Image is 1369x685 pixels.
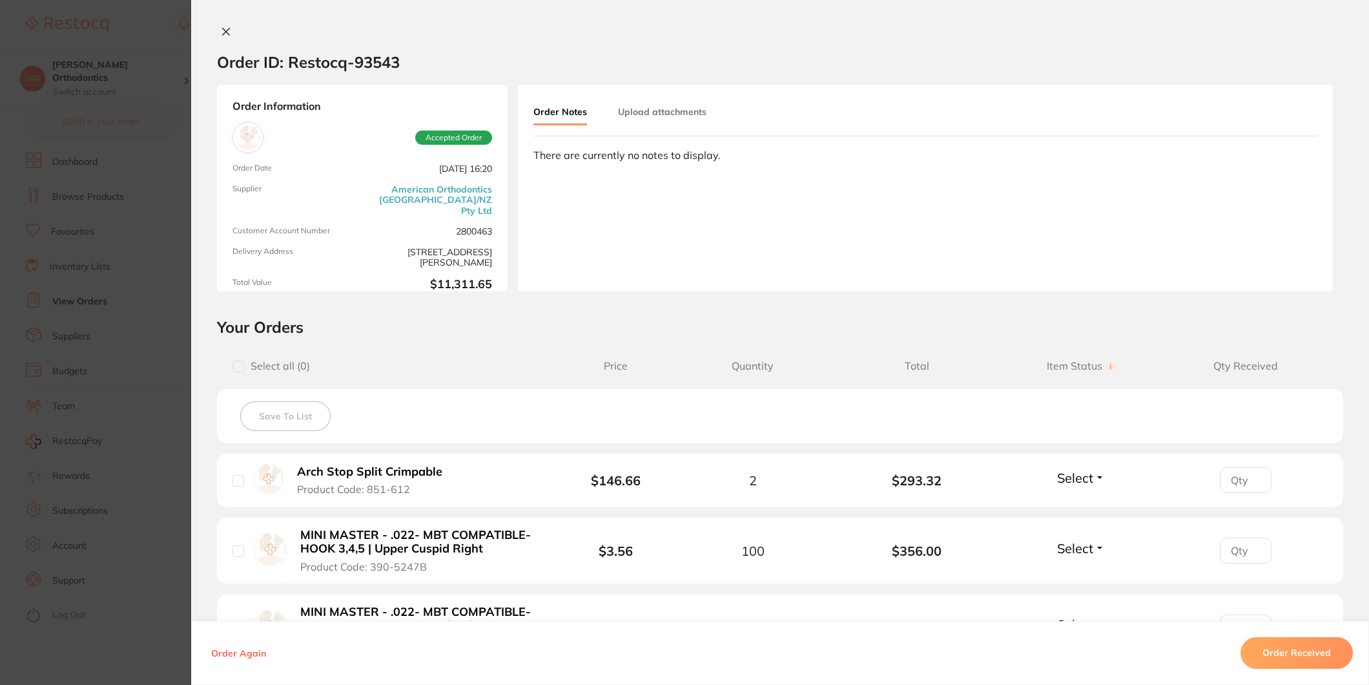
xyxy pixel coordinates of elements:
[835,620,999,635] b: $356.00
[296,605,542,650] button: MINI MASTER - .022- MBT COMPATIBLE- HOOK 3,4,5 | Upper Central Left Product Code: 390-1017
[217,52,400,72] h2: Order ID: Restocq- 93543
[1057,470,1093,486] span: Select
[591,472,641,489] b: $146.66
[300,561,427,573] span: Product Code: 390-5247B
[1053,540,1109,556] button: Select
[232,278,357,291] span: Total Value
[300,529,538,555] b: MINI MASTER - .022- MBT COMPATIBLE- HOOK 3,4,5 | Upper Cuspid Right
[232,247,357,268] span: Delivery Address
[254,533,287,566] img: MINI MASTER - .022- MBT COMPATIBLE- HOOK 3,4,5 | Upper Cuspid Right
[599,619,633,635] b: $3.56
[293,465,458,496] button: ⁠Arch Stop Split Crimpable Product Code: 851-612
[232,184,357,215] span: Supplier
[232,100,492,112] strong: Order Information
[254,610,287,643] img: MINI MASTER - .022- MBT COMPATIBLE- HOOK 3,4,5 | Upper Central Left
[367,184,492,215] a: American Orthodontics [GEOGRAPHIC_DATA]/NZ Pty Ltd
[618,100,706,123] button: Upload attachments
[367,163,492,174] span: [DATE] 16:20
[367,247,492,268] span: [STREET_ADDRESS][PERSON_NAME]
[367,226,492,237] span: 2800463
[254,464,283,494] img: ⁠Arch Stop Split Crimpable
[533,149,1317,161] div: There are currently no notes to display.
[1220,538,1271,564] input: Qty
[236,125,260,150] img: American Orthodontics Australia/NZ Pty Ltd
[741,620,765,635] span: 100
[232,226,357,237] span: Customer Account Number
[240,401,331,431] button: Save To List
[232,163,357,174] span: Order Date
[670,360,834,372] span: Quantity
[561,360,671,372] span: Price
[835,543,999,558] b: $356.00
[207,648,270,659] button: Order Again
[244,360,310,372] span: Select all ( 0 )
[1220,467,1271,493] input: Qty
[1164,360,1328,372] span: Qty Received
[533,100,587,125] button: Order Notes
[599,543,633,559] b: $3.56
[415,131,492,145] span: Accepted Order
[741,543,765,558] span: 100
[1053,470,1109,486] button: Select
[297,465,442,479] b: ⁠Arch Stop Split Crimpable
[1057,540,1093,556] span: Select
[300,606,538,632] b: MINI MASTER - .022- MBT COMPATIBLE- HOOK 3,4,5 | Upper Central Left
[1057,616,1093,633] span: Select
[835,473,999,488] b: $293.32
[217,317,1343,337] h2: Your Orders
[835,360,999,372] span: Total
[1220,615,1271,640] input: Qty
[296,528,542,573] button: MINI MASTER - .022- MBT COMPATIBLE- HOOK 3,4,5 | Upper Cuspid Right Product Code: 390-5247B
[999,360,1163,372] span: Item Status
[1053,616,1109,633] button: Select
[297,483,410,495] span: Product Code: 851-612
[367,278,492,291] b: $11,311.65
[1240,638,1353,669] button: Order Received
[749,473,757,488] span: 2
